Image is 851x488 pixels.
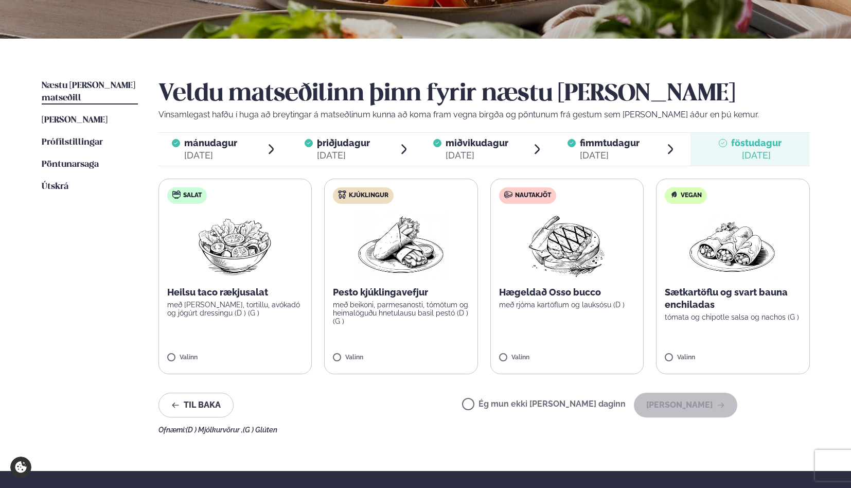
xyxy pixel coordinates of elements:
p: með rjóma kartöflum og lauksósu (D ) [499,301,635,309]
span: Útskrá [42,182,68,191]
img: Beef-Meat.png [521,212,612,278]
img: Salad.png [189,212,280,278]
span: föstudagur [731,137,782,148]
img: Enchilada.png [687,212,778,278]
span: þriðjudagur [317,137,370,148]
span: Vegan [681,191,702,200]
p: með beikoni, parmesanosti, tómötum og heimalöguðu hnetulausu basil pestó (D ) (G ) [333,301,469,325]
p: Hægeldað Osso bucco [499,286,635,299]
div: [DATE] [580,149,640,162]
div: [DATE] [317,149,370,162]
span: Pöntunarsaga [42,160,99,169]
img: beef.svg [504,190,512,199]
span: mánudagur [184,137,237,148]
span: Prófílstillingar [42,138,103,147]
div: [DATE] [731,149,782,162]
img: salad.svg [172,190,181,199]
div: [DATE] [184,149,237,162]
p: Sætkartöflu og svart bauna enchiladas [665,286,801,311]
span: [PERSON_NAME] [42,116,108,125]
p: Pesto kjúklingavefjur [333,286,469,299]
span: miðvikudagur [446,137,508,148]
a: Útskrá [42,181,68,193]
div: Ofnæmi: [158,426,810,434]
img: chicken.svg [338,190,346,199]
span: Salat [183,191,202,200]
span: (D ) Mjólkurvörur , [186,426,243,434]
div: [DATE] [446,149,508,162]
span: fimmtudagur [580,137,640,148]
p: tómata og chipotle salsa og nachos (G ) [665,313,801,321]
a: Næstu [PERSON_NAME] matseðill [42,80,138,104]
img: Vegan.svg [670,190,678,199]
p: með [PERSON_NAME], tortillu, avókadó og jógúrt dressingu (D ) (G ) [167,301,304,317]
button: [PERSON_NAME] [634,393,737,417]
a: [PERSON_NAME] [42,114,108,127]
p: Heilsu taco rækjusalat [167,286,304,299]
a: Pöntunarsaga [42,159,99,171]
span: Nautakjöt [515,191,551,200]
span: (G ) Glúten [243,426,277,434]
a: Cookie settings [10,457,31,478]
h2: Veldu matseðilinn þinn fyrir næstu [PERSON_NAME] [158,80,810,109]
p: Vinsamlegast hafðu í huga að breytingar á matseðlinum kunna að koma fram vegna birgða og pöntunum... [158,109,810,121]
a: Prófílstillingar [42,136,103,149]
span: Næstu [PERSON_NAME] matseðill [42,81,135,102]
img: Wraps.png [356,212,446,278]
button: Til baka [158,393,234,417]
span: Kjúklingur [349,191,388,200]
